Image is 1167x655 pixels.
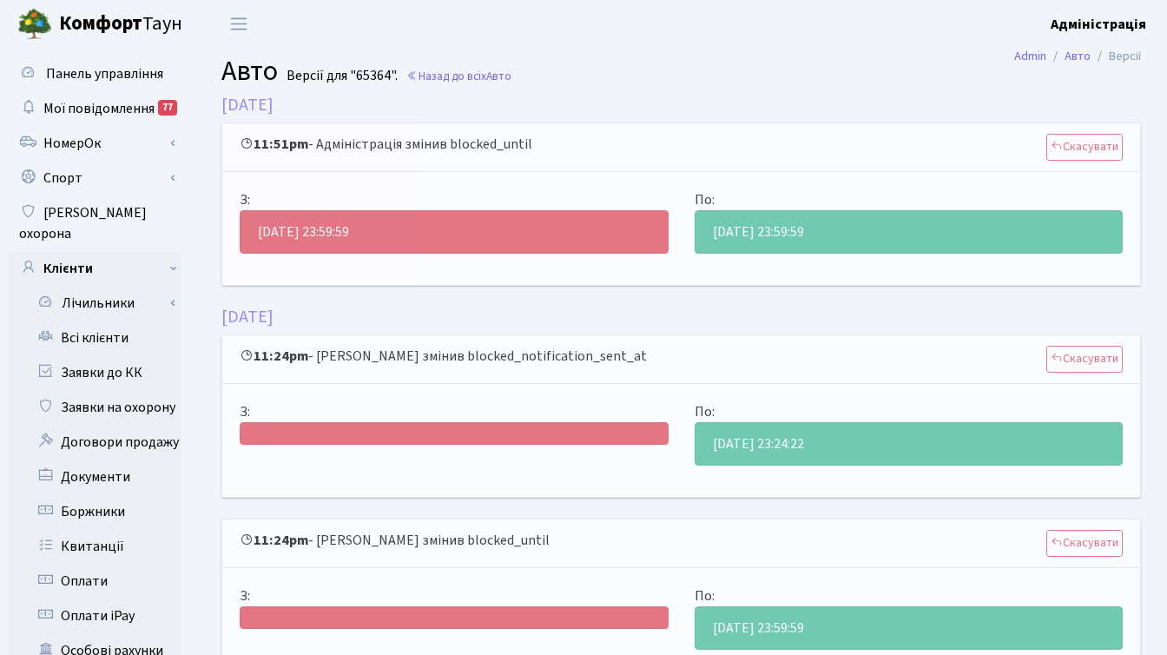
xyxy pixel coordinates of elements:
[283,68,398,84] small: Версії для "65364".
[1051,15,1146,34] b: Адміністрація
[43,99,155,118] span: Мої повідомлення
[1046,346,1123,373] button: Скасувати
[695,210,1124,254] div: [DATE] 23:59:59
[217,10,260,38] button: Переключити навігацію
[59,10,142,37] b: Комфорт
[222,335,1140,384] div: - [PERSON_NAME] змінив blocked_notification_sent_at
[682,401,1137,422] div: По:
[17,7,52,42] img: logo.png
[695,606,1124,650] div: [DATE] 23:59:59
[9,321,182,355] a: Всі клієнти
[59,10,182,39] span: Таун
[46,64,163,83] span: Панель управління
[1091,47,1141,66] li: Версії
[695,422,1124,466] div: [DATE] 23:24:22
[1051,14,1146,35] a: Адміністрація
[221,307,1141,327] h5: [DATE]
[682,189,1137,210] div: По:
[9,251,182,286] a: Клієнти
[9,91,182,126] a: Мої повідомлення77
[227,586,682,606] div: З:
[158,100,177,116] div: 77
[240,531,308,550] strong: 11:24pm
[486,68,511,84] span: Авто
[9,126,182,161] a: НомерОк
[227,189,682,210] div: З:
[9,390,182,425] a: Заявки на охорону
[9,425,182,460] a: Договори продажу
[9,161,182,195] a: Спорт
[9,599,182,633] a: Оплати iPay
[988,38,1167,75] nav: breadcrumb
[9,494,182,529] a: Боржники
[9,460,182,494] a: Документи
[1046,530,1123,557] button: Скасувати
[9,564,182,599] a: Оплати
[227,401,682,422] div: З:
[406,68,511,84] a: Назад до всіхАвто
[221,95,1141,116] h5: [DATE]
[1014,47,1046,65] a: Admin
[222,123,1140,172] div: - Адміністрація змінив blocked_until
[240,210,669,254] div: [DATE] 23:59:59
[221,51,278,91] span: Авто
[20,286,182,321] a: Лічильники
[682,586,1137,606] div: По:
[9,56,182,91] a: Панель управління
[240,347,308,366] strong: 11:24pm
[9,195,182,251] a: [PERSON_NAME] охорона
[222,519,1140,568] div: - [PERSON_NAME] змінив blocked_until
[1046,134,1123,161] button: Скасувати
[1065,47,1091,65] a: Авто
[9,355,182,390] a: Заявки до КК
[9,529,182,564] a: Квитанції
[240,135,308,154] strong: 11:51pm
